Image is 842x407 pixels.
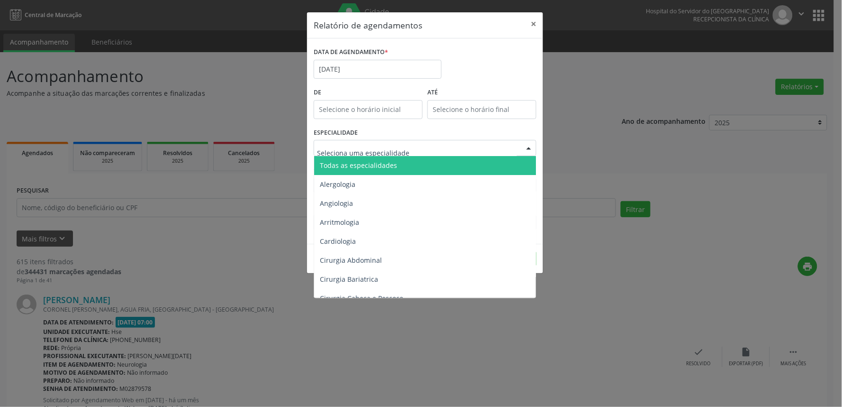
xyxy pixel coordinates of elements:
span: Todas as especialidades [320,161,397,170]
input: Selecione uma data ou intervalo [314,60,442,79]
button: Close [524,12,543,36]
span: Cirurgia Abdominal [320,256,382,265]
span: Alergologia [320,180,355,189]
label: De [314,85,423,100]
label: ATÉ [427,85,536,100]
label: DATA DE AGENDAMENTO [314,45,388,60]
input: Selecione o horário final [427,100,536,119]
h5: Relatório de agendamentos [314,19,422,31]
span: Arritmologia [320,218,359,227]
span: Cirurgia Bariatrica [320,275,378,284]
input: Seleciona uma especialidade [317,143,517,162]
span: Cardiologia [320,237,356,246]
span: Cirurgia Cabeça e Pescoço [320,294,403,303]
label: ESPECIALIDADE [314,126,358,140]
span: Angiologia [320,199,353,208]
input: Selecione o horário inicial [314,100,423,119]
